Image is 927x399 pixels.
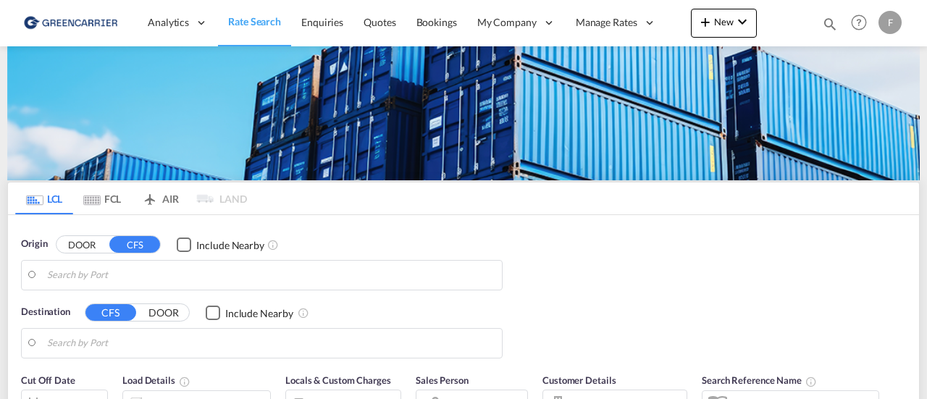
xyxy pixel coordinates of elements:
[805,376,817,387] md-icon: Your search will be saved by the below given name
[847,10,871,35] span: Help
[364,16,395,28] span: Quotes
[225,306,293,321] div: Include Nearby
[298,307,309,319] md-icon: Unchecked: Ignores neighbouring ports when fetching rates.Checked : Includes neighbouring ports w...
[122,374,190,386] span: Load Details
[15,182,247,214] md-pagination-wrapper: Use the left and right arrow keys to navigate between tabs
[206,305,293,320] md-checkbox: Checkbox No Ink
[21,305,70,319] span: Destination
[179,376,190,387] md-icon: Chargeable Weight
[267,239,279,251] md-icon: Unchecked: Ignores neighbouring ports when fetching rates.Checked : Includes neighbouring ports w...
[138,304,189,321] button: DOOR
[822,16,838,32] md-icon: icon-magnify
[15,182,73,214] md-tab-item: LCL
[148,15,189,30] span: Analytics
[576,15,637,30] span: Manage Rates
[56,236,107,253] button: DOOR
[285,374,391,386] span: Locals & Custom Charges
[73,182,131,214] md-tab-item: FCL
[847,10,878,36] div: Help
[697,13,714,30] md-icon: icon-plus 400-fg
[47,332,495,354] input: Search by Port
[21,374,75,386] span: Cut Off Date
[697,16,751,28] span: New
[22,7,119,39] img: 609dfd708afe11efa14177256b0082fb.png
[416,16,457,28] span: Bookings
[822,16,838,38] div: icon-magnify
[109,236,160,253] button: CFS
[301,16,343,28] span: Enquiries
[177,237,264,252] md-checkbox: Checkbox No Ink
[85,304,136,321] button: CFS
[542,374,616,386] span: Customer Details
[416,374,469,386] span: Sales Person
[47,264,495,286] input: Search by Port
[702,374,817,386] span: Search Reference Name
[141,190,159,201] md-icon: icon-airplane
[228,15,281,28] span: Rate Search
[477,15,537,30] span: My Company
[131,182,189,214] md-tab-item: AIR
[196,238,264,253] div: Include Nearby
[7,46,920,180] img: GreenCarrierFCL_LCL.png
[21,237,47,251] span: Origin
[878,11,902,34] div: F
[734,13,751,30] md-icon: icon-chevron-down
[691,9,757,38] button: icon-plus 400-fgNewicon-chevron-down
